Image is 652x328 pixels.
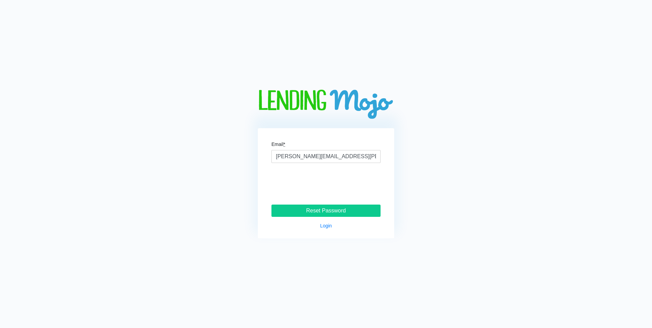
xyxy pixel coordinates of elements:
iframe: reCAPTCHA [274,171,378,198]
img: logo-big.png [258,90,394,120]
abbr: required [283,141,285,147]
label: Email [271,142,285,147]
a: Login [320,223,332,228]
input: Reset Password [271,205,381,217]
